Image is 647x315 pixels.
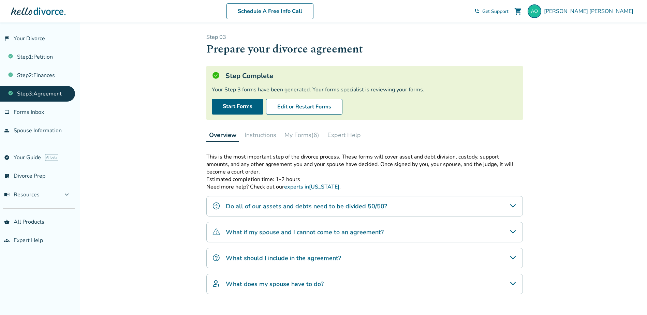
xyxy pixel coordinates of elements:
[4,128,10,133] span: people
[14,108,44,116] span: Forms Inbox
[206,196,523,216] div: Do all of our assets and debts need to be divided 50/50?
[514,7,522,15] span: shopping_cart
[206,248,523,268] div: What should I include in the agreement?
[4,238,10,243] span: groups
[482,8,509,15] span: Get Support
[4,219,10,225] span: shopping_basket
[282,128,322,142] button: My Forms(6)
[474,9,480,14] span: phone_in_talk
[613,282,647,315] iframe: Chat Widget
[45,154,58,161] span: AI beta
[206,41,523,58] h1: Prepare your divorce agreement
[212,202,220,210] img: Do all of our assets and debts need to be divided 50/50?
[212,280,220,288] img: What does my spouse have to do?
[226,280,324,288] h4: What does my spouse have to do?
[212,254,220,262] img: What should I include in the agreement?
[528,4,541,18] img: angela@osbhome.com
[63,191,71,199] span: expand_more
[206,128,239,142] button: Overview
[226,202,387,211] h4: Do all of our assets and debts need to be divided 50/50?
[284,183,339,191] a: experts in[US_STATE]
[242,128,279,142] button: Instructions
[206,222,523,242] div: What if my spouse and I cannot come to an agreement?
[325,128,364,142] button: Expert Help
[226,3,313,19] a: Schedule A Free Info Call
[206,153,523,176] p: This is the most important step of the divorce process. These forms will cover asset and debt div...
[206,33,523,41] p: Step 0 3
[4,155,10,160] span: explore
[206,274,523,294] div: What does my spouse have to do?
[212,86,517,93] div: Your Step 3 forms have been generated. Your forms specialist is reviewing your forms.
[4,109,10,115] span: inbox
[4,173,10,179] span: list_alt_check
[226,228,384,237] h4: What if my spouse and I cannot come to an agreement?
[212,99,263,115] a: Start Forms
[544,7,636,15] span: [PERSON_NAME] [PERSON_NAME]
[226,254,341,262] h4: What should I include in the agreement?
[474,8,509,15] a: phone_in_talkGet Support
[206,176,523,183] p: Estimated completion time: 1-2 hours
[4,191,40,198] span: Resources
[225,71,273,80] h5: Step Complete
[266,99,342,115] button: Edit or Restart Forms
[4,192,10,197] span: menu_book
[4,36,10,41] span: flag_2
[206,183,523,191] p: Need more help? Check out our .
[212,228,220,236] img: What if my spouse and I cannot come to an agreement?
